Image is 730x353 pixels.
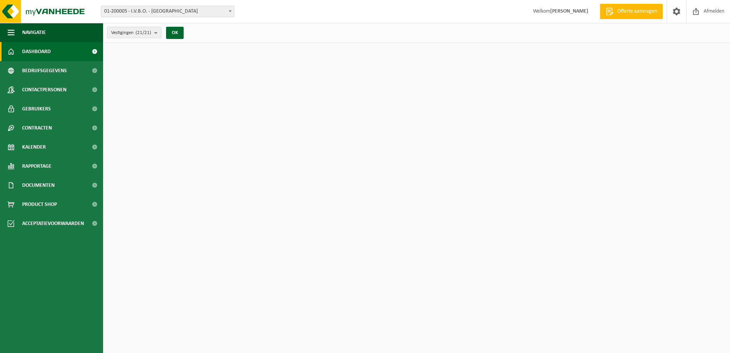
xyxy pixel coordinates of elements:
a: Offerte aanvragen [600,4,663,19]
span: Acceptatievoorwaarden [22,214,84,233]
span: Contactpersonen [22,80,66,99]
span: Gebruikers [22,99,51,118]
button: OK [166,27,184,39]
span: Navigatie [22,23,46,42]
span: Contracten [22,118,52,138]
span: Offerte aanvragen [615,8,659,15]
span: Product Shop [22,195,57,214]
count: (21/21) [136,30,151,35]
span: Dashboard [22,42,51,61]
button: Vestigingen(21/21) [107,27,162,38]
span: Documenten [22,176,55,195]
span: 01-200005 - I.V.B.O. - BRUGGE [101,6,234,17]
strong: [PERSON_NAME] [550,8,588,14]
span: Bedrijfsgegevens [22,61,67,80]
span: Rapportage [22,157,52,176]
span: Kalender [22,138,46,157]
span: Vestigingen [111,27,151,39]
